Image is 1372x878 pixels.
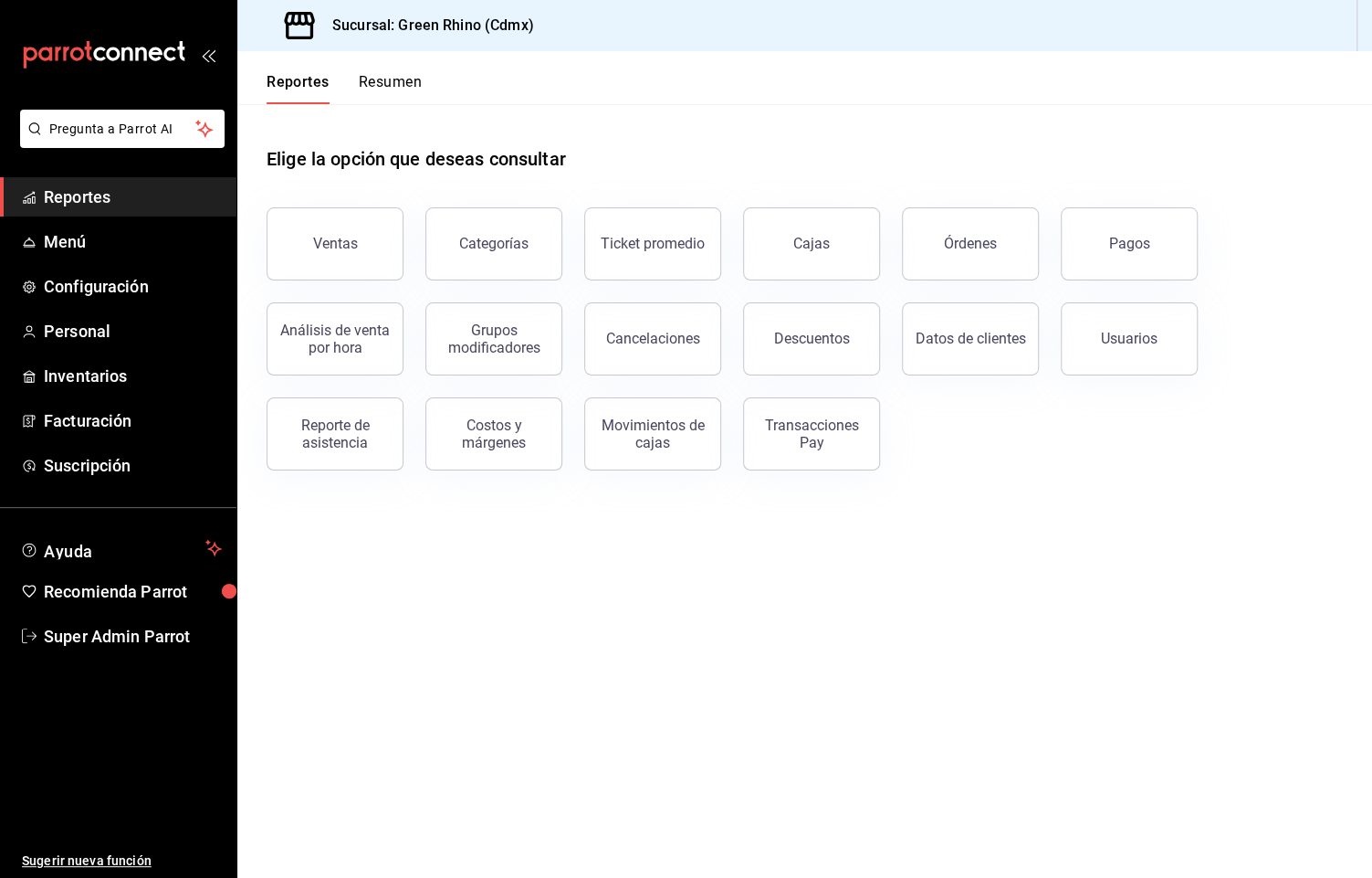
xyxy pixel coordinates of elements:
[437,322,550,356] div: Grupos modificadores
[793,235,830,252] div: Cajas
[1101,330,1157,347] div: Usuarios
[601,235,705,252] div: Ticket promedio
[902,207,1039,280] button: Órdenes
[313,235,358,252] div: Ventas
[44,319,222,344] span: Personal
[584,207,721,280] button: Ticket promedio
[774,330,850,347] div: Descuentos
[743,302,880,376] button: Descuentos
[596,417,709,451] div: Movimientos de cajas
[44,185,222,209] span: Reportes
[902,302,1039,376] button: Datos de clientes
[1109,235,1150,252] div: Pagos
[44,364,222,388] span: Inventarios
[13,132,225,152] a: Pregunta a Parrot AI
[49,120,196,139] span: Pregunta a Parrot AI
[267,207,403,280] button: Ventas
[44,624,222,649] span: Super Admin Parrot
[425,302,562,376] button: Grupos modificadores
[318,15,534,37] h3: Sucursal: Green Rhino (Cdmx)
[584,302,721,376] button: Cancelaciones
[44,274,222,299] span: Configuración
[267,73,422,104] div: navigation tabs
[425,397,562,471] button: Costos y márgenes
[606,330,700,347] div: Cancelaciones
[44,537,198,559] span: Ayuda
[201,48,215,62] button: open_drawer_menu
[267,145,566,173] h1: Elige la opción que deseas consultar
[944,235,997,252] div: Órdenes
[267,397,403,471] button: Reporte de asistencia
[278,322,392,356] div: Análisis de venta por hora
[22,852,222,871] span: Sugerir nueva función
[584,397,721,471] button: Movimientos de cajas
[755,417,868,451] div: Transacciones Pay
[267,73,330,104] button: Reportes
[44,408,222,433] span: Facturación
[44,453,222,478] span: Suscripción
[278,417,392,451] div: Reporte de asistencia
[1061,207,1198,280] button: Pagos
[44,579,222,604] span: Recomienda Parrot
[267,302,403,376] button: Análisis de venta por hora
[743,207,880,280] button: Cajas
[359,73,422,104] button: Resumen
[743,397,880,471] button: Transacciones Pay
[437,417,550,451] div: Costos y márgenes
[20,110,225,148] button: Pregunta a Parrot AI
[1061,302,1198,376] button: Usuarios
[44,229,222,254] span: Menú
[459,235,529,252] div: Categorías
[425,207,562,280] button: Categorías
[916,330,1026,347] div: Datos de clientes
